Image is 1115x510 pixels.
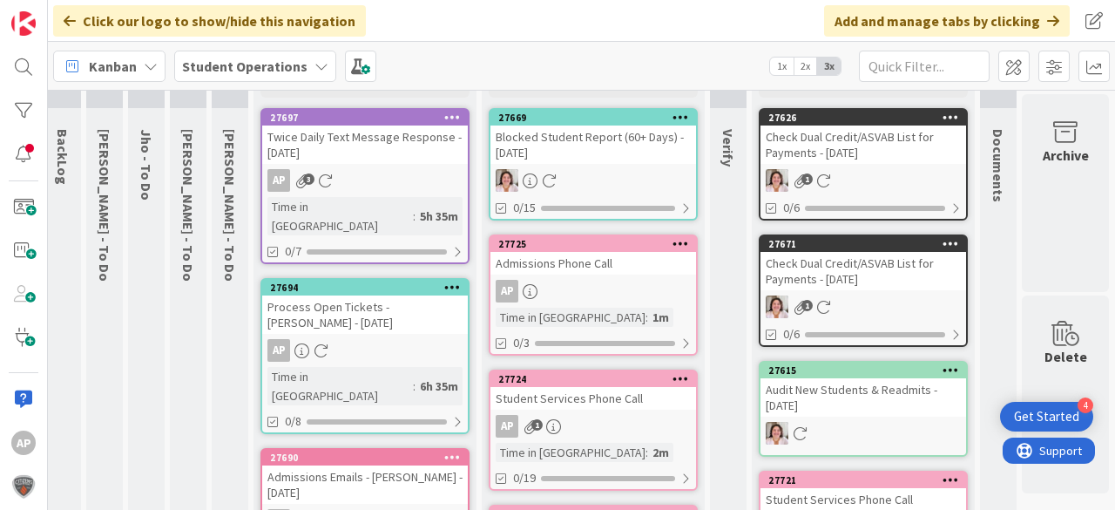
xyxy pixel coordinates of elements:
[490,236,696,252] div: 27725
[760,473,966,488] div: 27721
[285,242,301,261] span: 0/7
[267,197,413,235] div: Time in [GEOGRAPHIC_DATA]
[720,129,737,167] span: Verify
[490,236,696,275] div: 27725Admissions Phone Call
[498,373,696,385] div: 27724
[416,207,463,226] div: 5h 35m
[490,371,696,410] div: 27724Student Services Phone Call
[1000,402,1093,432] div: Open Get Started checklist, remaining modules: 4
[645,443,648,462] span: :
[267,367,413,405] div: Time in [GEOGRAPHIC_DATA]
[262,450,468,466] div: 27690
[1043,145,1089,166] div: Archive
[416,377,463,396] div: 6h 35m
[990,129,1007,202] span: Documents
[770,58,794,75] span: 1x
[794,58,817,75] span: 2x
[182,58,307,75] b: Student Operations
[645,308,648,327] span: :
[1014,408,1079,425] div: Get Started
[801,173,813,185] span: 1
[496,415,518,438] div: AP
[760,110,966,126] div: 27626
[490,415,696,438] div: AP
[496,280,518,303] div: AP
[783,199,800,217] span: 0/6
[490,387,696,410] div: Student Services Phone Call
[413,207,416,226] span: :
[11,11,36,36] img: Visit kanbanzone.com
[262,450,468,504] div: 27690Admissions Emails - [PERSON_NAME] - [DATE]
[490,371,696,387] div: 27724
[760,422,966,445] div: EW
[496,308,645,327] div: Time in [GEOGRAPHIC_DATA]
[817,58,841,75] span: 3x
[260,278,470,434] a: 27694Process Open Tickets - [PERSON_NAME] - [DATE]APTime in [GEOGRAPHIC_DATA]:6h 35m0/8
[498,112,696,124] div: 27669
[262,339,468,362] div: AP
[303,173,314,185] span: 3
[490,252,696,275] div: Admissions Phone Call
[760,363,966,378] div: 27615
[37,3,79,24] span: Support
[262,280,468,334] div: 27694Process Open Tickets - [PERSON_NAME] - [DATE]
[759,235,968,347] a: 27671Check Dual Credit/ASVAB List for Payments - [DATE]EW0/6
[513,469,536,487] span: 0/19
[262,126,468,164] div: Twice Daily Text Message Response - [DATE]
[531,419,543,431] span: 1
[262,110,468,126] div: 27697
[11,431,36,455] div: AP
[760,363,966,417] div: 27615Audit New Students & Readmits - [DATE]
[1044,346,1087,367] div: Delete
[824,5,1070,37] div: Add and manage tabs by clicking
[498,238,696,250] div: 27725
[489,235,698,356] a: 27725Admissions Phone CallAPTime in [GEOGRAPHIC_DATA]:1m0/3
[513,334,530,352] span: 0/3
[783,325,800,343] span: 0/6
[489,370,698,491] a: 27724Student Services Phone CallAPTime in [GEOGRAPHIC_DATA]:2m0/19
[759,108,968,221] a: 27626Check Dual Credit/ASVAB List for Payments - [DATE]EW0/6
[262,466,468,504] div: Admissions Emails - [PERSON_NAME] - [DATE]
[490,169,696,192] div: EW
[760,110,966,164] div: 27626Check Dual Credit/ASVAB List for Payments - [DATE]
[267,339,290,362] div: AP
[179,129,197,282] span: Zaida - To Do
[413,377,416,396] span: :
[53,5,366,37] div: Click our logo to show/hide this navigation
[768,364,966,377] div: 27615
[138,129,155,201] span: Jho - To Do
[1078,398,1093,413] div: 4
[262,110,468,164] div: 27697Twice Daily Text Message Response - [DATE]
[267,169,290,192] div: AP
[766,169,788,192] img: EW
[760,252,966,290] div: Check Dual Credit/ASVAB List for Payments - [DATE]
[496,169,518,192] img: EW
[760,169,966,192] div: EW
[490,126,696,164] div: Blocked Student Report (60+ Days) - [DATE]
[490,280,696,303] div: AP
[262,169,468,192] div: AP
[262,296,468,334] div: Process Open Tickets - [PERSON_NAME] - [DATE]
[270,452,468,464] div: 27690
[801,300,813,311] span: 1
[760,378,966,417] div: Audit New Students & Readmits - [DATE]
[260,108,470,264] a: 27697Twice Daily Text Message Response - [DATE]APTime in [GEOGRAPHIC_DATA]:5h 35m0/7
[11,474,36,499] img: avatar
[760,236,966,290] div: 27671Check Dual Credit/ASVAB List for Payments - [DATE]
[490,110,696,126] div: 27669
[768,112,966,124] div: 27626
[89,56,137,77] span: Kanban
[648,443,673,462] div: 2m
[270,112,468,124] div: 27697
[766,422,788,445] img: EW
[513,199,536,217] span: 0/15
[760,236,966,252] div: 27671
[262,280,468,296] div: 27694
[759,361,968,457] a: 27615Audit New Students & Readmits - [DATE]EW
[490,110,696,164] div: 27669Blocked Student Report (60+ Days) - [DATE]
[760,296,966,318] div: EW
[648,308,673,327] div: 1m
[766,296,788,318] img: EW
[285,412,301,431] span: 0/8
[221,129,239,282] span: Eric - To Do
